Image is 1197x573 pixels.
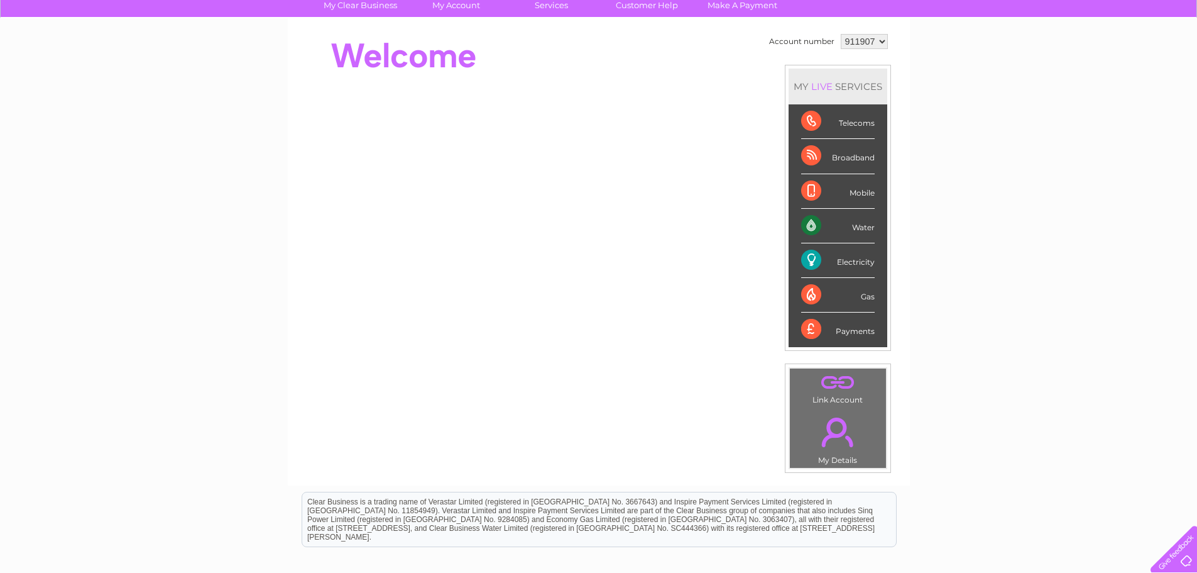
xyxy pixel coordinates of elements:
[1007,53,1035,63] a: Energy
[302,7,896,61] div: Clear Business is a trading name of Verastar Limited (registered in [GEOGRAPHIC_DATA] No. 3667643...
[976,53,1000,63] a: Water
[1156,53,1185,63] a: Log out
[789,368,887,408] td: Link Account
[793,410,883,454] a: .
[766,31,838,52] td: Account number
[1113,53,1144,63] a: Contact
[1088,53,1106,63] a: Blog
[801,174,875,209] div: Mobile
[789,407,887,469] td: My Details
[960,6,1047,22] a: 0333 014 3131
[801,313,875,347] div: Payments
[789,69,887,104] div: MY SERVICES
[801,243,875,278] div: Electricity
[801,104,875,139] div: Telecoms
[801,209,875,243] div: Water
[793,372,883,394] a: .
[801,278,875,313] div: Gas
[42,33,106,71] img: logo.png
[809,81,835,92] div: LIVE
[1042,53,1080,63] a: Telecoms
[801,139,875,174] div: Broadband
